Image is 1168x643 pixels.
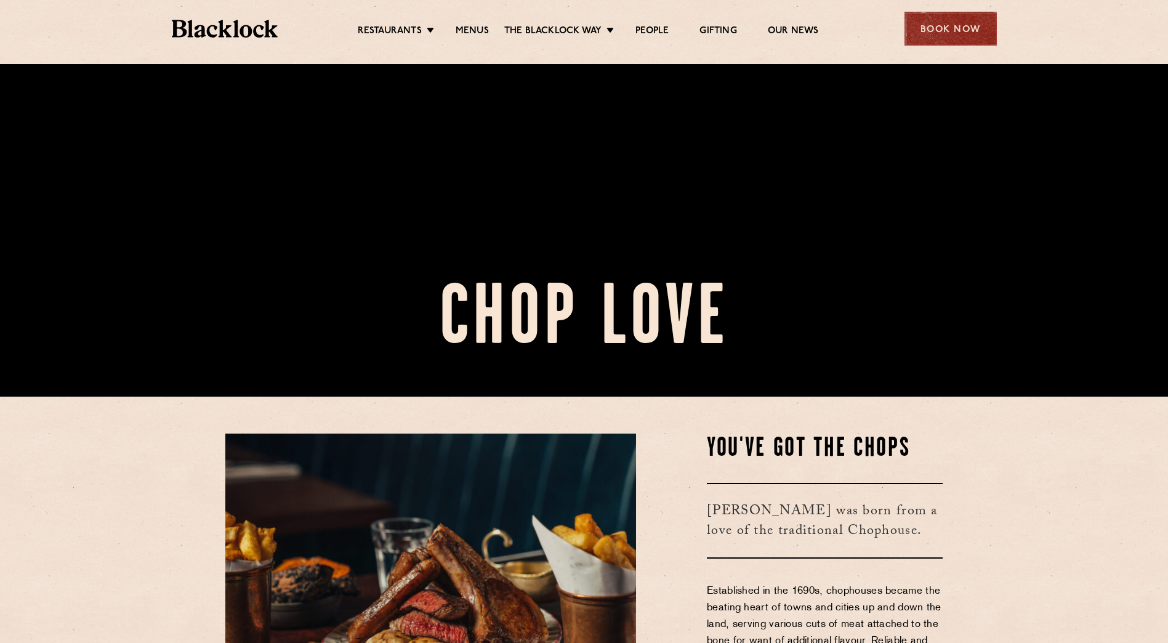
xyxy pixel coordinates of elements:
[456,25,489,39] a: Menus
[707,434,943,464] h2: You've Got The Chops
[358,25,422,39] a: Restaurants
[707,483,943,559] h3: [PERSON_NAME] was born from a love of the traditional Chophouse.
[504,25,602,39] a: The Blacklock Way
[699,25,736,39] a: Gifting
[904,12,997,46] div: Book Now
[635,25,669,39] a: People
[172,20,278,38] img: BL_Textured_Logo-footer-cropped.svg
[768,25,819,39] a: Our News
